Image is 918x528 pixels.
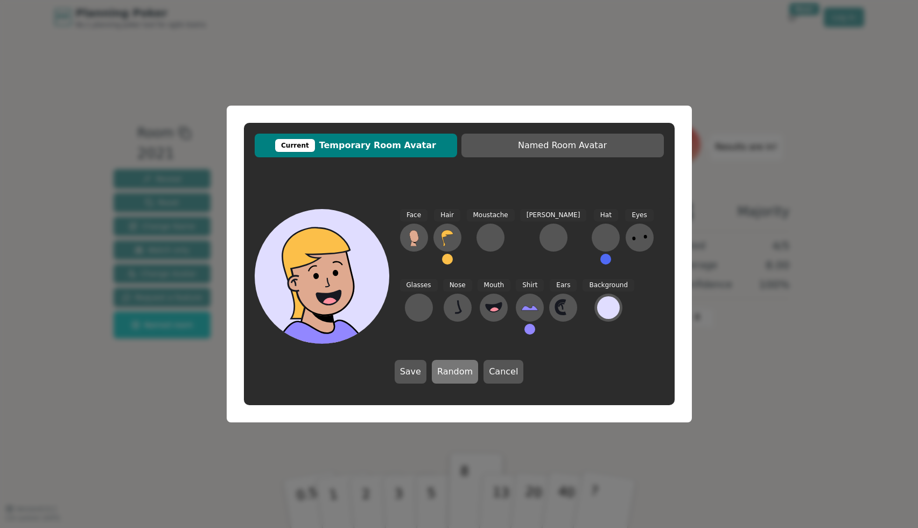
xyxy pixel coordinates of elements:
span: Eyes [625,209,653,221]
span: Glasses [400,279,438,291]
span: Mouth [478,279,511,291]
button: CurrentTemporary Room Avatar [255,134,457,157]
span: Ears [550,279,577,291]
span: Shirt [516,279,544,291]
span: Hair [434,209,460,221]
span: [PERSON_NAME] [520,209,587,221]
span: Background [583,279,634,291]
span: Nose [443,279,472,291]
button: Save [395,360,426,384]
span: Hat [594,209,618,221]
span: Temporary Room Avatar [260,139,452,152]
span: Moustache [467,209,515,221]
button: Named Room Avatar [461,134,664,157]
button: Random [432,360,478,384]
div: Current [275,139,315,152]
span: Named Room Avatar [467,139,658,152]
span: Face [400,209,428,221]
button: Cancel [483,360,523,384]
